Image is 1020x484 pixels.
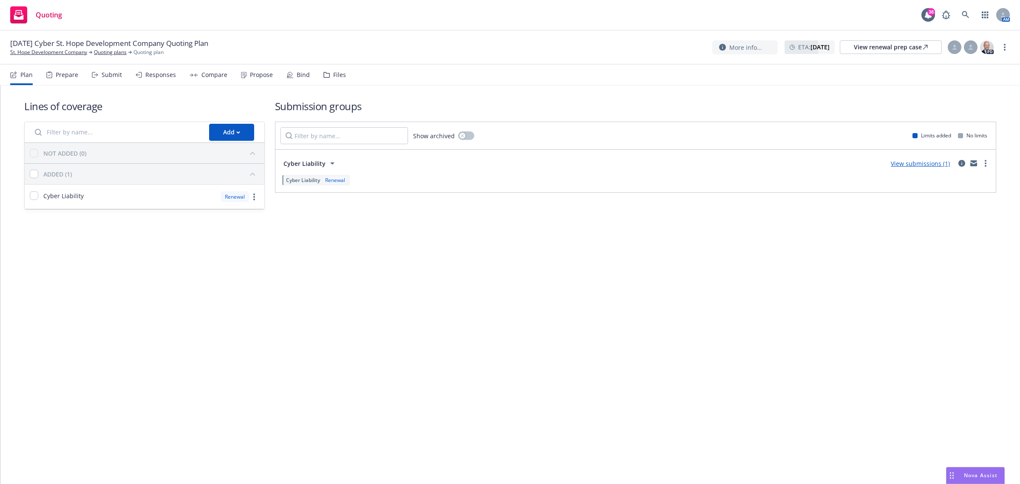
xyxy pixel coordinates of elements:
div: Files [333,71,346,78]
div: Responses [145,71,176,78]
div: Drag to move [946,467,957,484]
div: Renewal [323,177,347,184]
a: Report a Bug [938,6,955,23]
a: mail [969,158,979,168]
button: Add [209,124,254,141]
h1: Lines of coverage [24,99,265,113]
span: More info... [729,43,762,52]
a: circleInformation [957,158,967,168]
span: ETA : [798,43,830,51]
div: ADDED (1) [43,170,72,179]
a: Search [957,6,974,23]
button: NOT ADDED (0) [43,146,259,160]
img: photo [980,40,994,54]
a: Switch app [977,6,994,23]
a: more [980,158,991,168]
span: Nova Assist [964,472,997,479]
strong: [DATE] [810,43,830,51]
span: Show archived [413,131,455,140]
div: Plan [20,71,33,78]
a: St. Hope Development Company [10,48,87,56]
div: Limits added [912,132,951,139]
input: Filter by name... [30,124,204,141]
input: Filter by name... [280,127,408,144]
div: Renewal [221,191,249,202]
div: 38 [927,8,935,16]
button: More info... [712,40,778,54]
button: Cyber Liability [280,155,340,172]
div: No limits [958,132,987,139]
a: View submissions (1) [891,159,950,168]
div: Bind [297,71,310,78]
span: Quoting plan [133,48,164,56]
div: Add [223,124,240,140]
div: Submit [102,71,122,78]
span: [DATE] Cyber St. Hope Development Company Quoting Plan [10,38,208,48]
a: Quoting plans [94,48,127,56]
div: Compare [201,71,227,78]
span: Cyber Liability [286,177,320,184]
span: Cyber Liability [43,191,84,200]
h1: Submission groups [275,99,996,113]
button: Nova Assist [946,467,1005,484]
span: Quoting [36,11,62,18]
div: Prepare [56,71,78,78]
span: Cyber Liability [283,159,326,168]
a: Quoting [7,3,65,27]
div: Propose [250,71,273,78]
a: more [249,192,259,202]
a: View renewal prep case [840,40,942,54]
button: ADDED (1) [43,167,259,181]
a: more [1000,42,1010,52]
div: NOT ADDED (0) [43,149,86,158]
div: View renewal prep case [854,41,928,54]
